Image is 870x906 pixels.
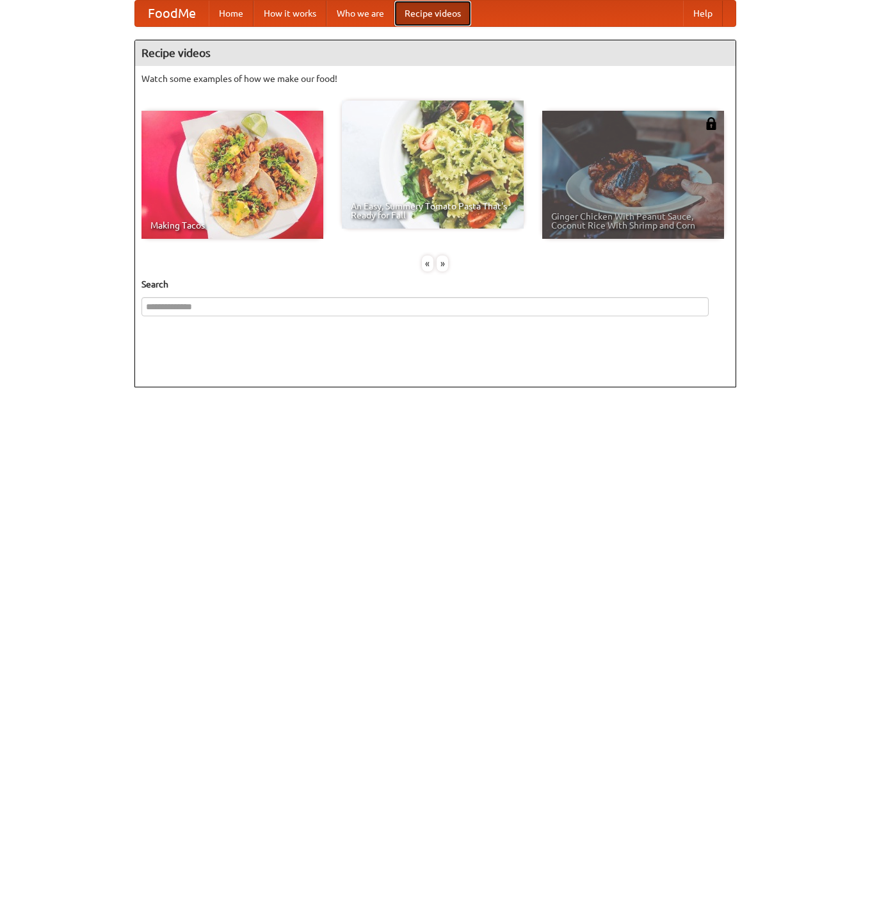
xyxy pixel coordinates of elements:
a: Recipe videos [394,1,471,26]
span: Making Tacos [150,221,314,230]
a: Home [209,1,254,26]
img: 483408.png [705,117,718,130]
a: Making Tacos [141,111,323,239]
a: An Easy, Summery Tomato Pasta That's Ready for Fall [342,101,524,229]
div: « [422,255,433,271]
div: » [437,255,448,271]
a: Help [683,1,723,26]
span: An Easy, Summery Tomato Pasta That's Ready for Fall [351,202,515,220]
a: Who we are [326,1,394,26]
a: FoodMe [135,1,209,26]
h5: Search [141,278,729,291]
p: Watch some examples of how we make our food! [141,72,729,85]
h4: Recipe videos [135,40,736,66]
a: How it works [254,1,326,26]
